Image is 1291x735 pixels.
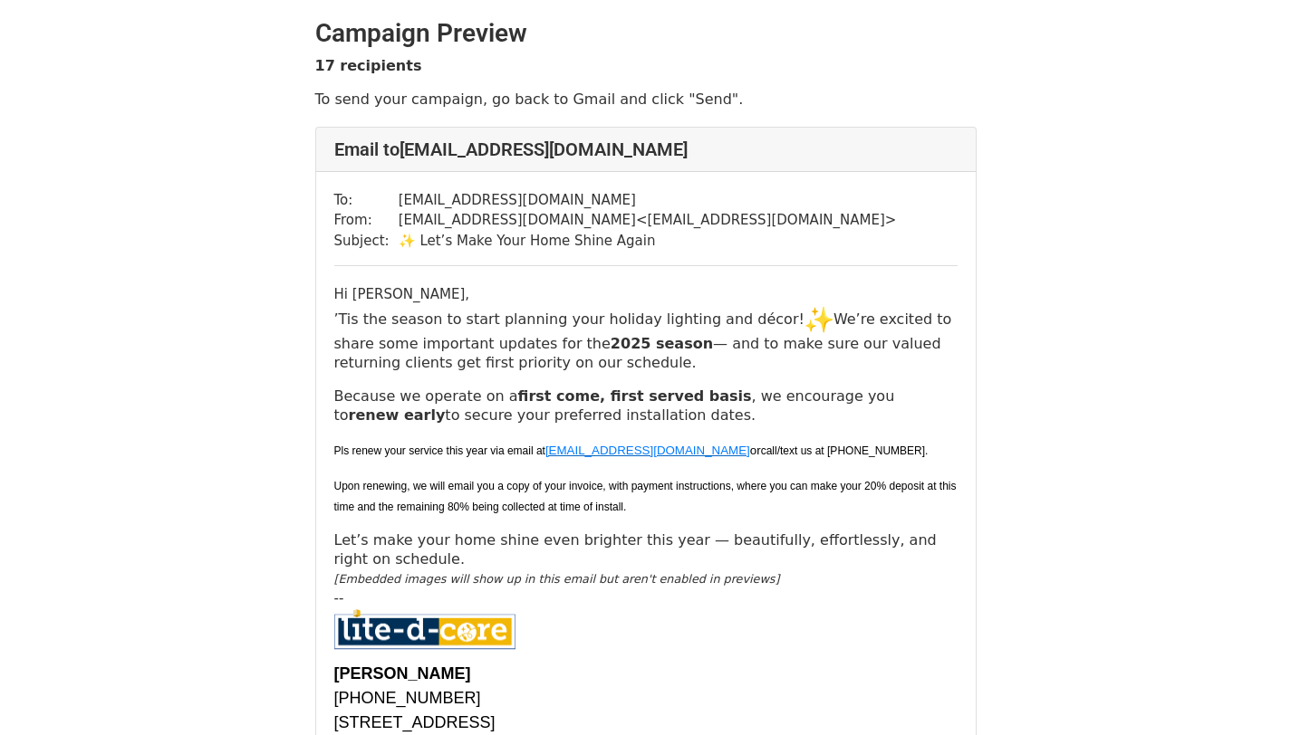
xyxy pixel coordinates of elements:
span: or [750,444,761,457]
strong: 2025 season [611,335,713,352]
span: Pls renew your service this year via email at [334,444,545,457]
td: ✨ Let’s Make Your Home Shine Again [399,231,897,252]
td: Subject: [334,231,399,252]
img: ✨ [804,305,833,334]
h2: Campaign Preview [315,18,977,49]
p: Let’s make your home shine even brighter this year — beautifully, effortlessly, and right on sche... [334,530,958,568]
font: [PERSON_NAME] [334,664,471,682]
a: [EMAIL_ADDRESS][DOMAIN_NAME] [545,444,750,457]
span: call/text us at [PHONE_NUMBER]. [761,444,929,457]
h4: Email to [EMAIL_ADDRESS][DOMAIN_NAME] [334,138,958,160]
p: ’Tis the season to start planning your holiday lighting and décor! We’re excited to share some im... [334,305,958,372]
img: AIorK4wvQS8lzOUW8KksqXhGeGI5AuchgSvgsJuicGFsHsHvoKSRts7B2a0HHrRZ-tvBGJcobBcJfn5V3X9g [334,609,515,662]
em: [Embedded images will show up in this email but aren't enabled in previews] [334,572,780,586]
div: Hi [PERSON_NAME], [334,284,958,305]
strong: renew early [349,406,446,424]
td: [EMAIL_ADDRESS][DOMAIN_NAME] < [EMAIL_ADDRESS][DOMAIN_NAME] > [399,210,897,231]
td: [EMAIL_ADDRESS][DOMAIN_NAME] [399,190,897,211]
div: ​​ [334,568,958,589]
font: [PHONE_NUMBER] [334,689,481,707]
strong: first come, first served basis [518,387,752,405]
p: To send your campaign, go back to Gmail and click "Send". [315,90,977,109]
p: Because we operate on a , we encourage you to to secure your preferred installation dates. [334,387,958,425]
strong: 17 recipients [315,57,422,74]
span: [STREET_ADDRESS] [334,713,496,731]
td: From: [334,210,399,231]
span: Upon renewing, we will email you a copy of your invoice, with payment instructions, where you can... [334,480,957,513]
td: To: [334,190,399,211]
span: -- [334,590,344,606]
